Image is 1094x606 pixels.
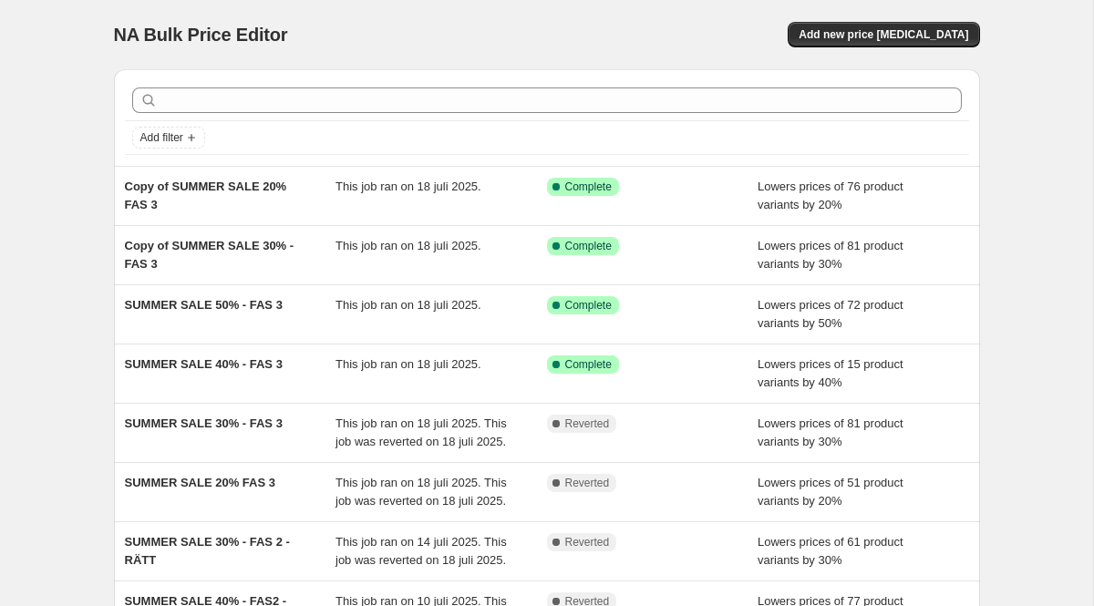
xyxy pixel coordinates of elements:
span: Complete [565,357,612,372]
span: This job ran on 18 juli 2025. [335,357,481,371]
span: This job ran on 18 juli 2025. [335,298,481,312]
span: Reverted [565,535,610,550]
span: This job ran on 18 juli 2025. [335,239,481,252]
span: Copy of SUMMER SALE 30% - FAS 3 [125,239,294,271]
span: SUMMER SALE 20% FAS 3 [125,476,275,489]
span: Lowers prices of 51 product variants by 20% [758,476,903,508]
button: Add filter [132,127,205,149]
span: Lowers prices of 72 product variants by 50% [758,298,903,330]
span: This job ran on 18 juli 2025. This job was reverted on 18 juli 2025. [335,416,507,448]
button: Add new price [MEDICAL_DATA] [788,22,979,47]
span: NA Bulk Price Editor [114,25,288,45]
span: Lowers prices of 81 product variants by 30% [758,416,903,448]
span: Lowers prices of 61 product variants by 30% [758,535,903,567]
span: Complete [565,180,612,194]
span: Copy of SUMMER SALE 20% FAS 3 [125,180,287,211]
span: Complete [565,239,612,253]
span: Add new price [MEDICAL_DATA] [799,27,968,42]
span: SUMMER SALE 30% - FAS 2 - RÄTT [125,535,290,567]
span: Reverted [565,476,610,490]
span: Lowers prices of 15 product variants by 40% [758,357,903,389]
span: This job ran on 18 juli 2025. This job was reverted on 18 juli 2025. [335,476,507,508]
span: Reverted [565,416,610,431]
span: Complete [565,298,612,313]
span: This job ran on 14 juli 2025. This job was reverted on 18 juli 2025. [335,535,507,567]
span: Lowers prices of 81 product variants by 30% [758,239,903,271]
span: Add filter [140,130,183,145]
span: SUMMER SALE 30% - FAS 3 [125,416,283,430]
span: SUMMER SALE 40% - FAS 3 [125,357,283,371]
span: This job ran on 18 juli 2025. [335,180,481,193]
span: SUMMER SALE 50% - FAS 3 [125,298,283,312]
span: Lowers prices of 76 product variants by 20% [758,180,903,211]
